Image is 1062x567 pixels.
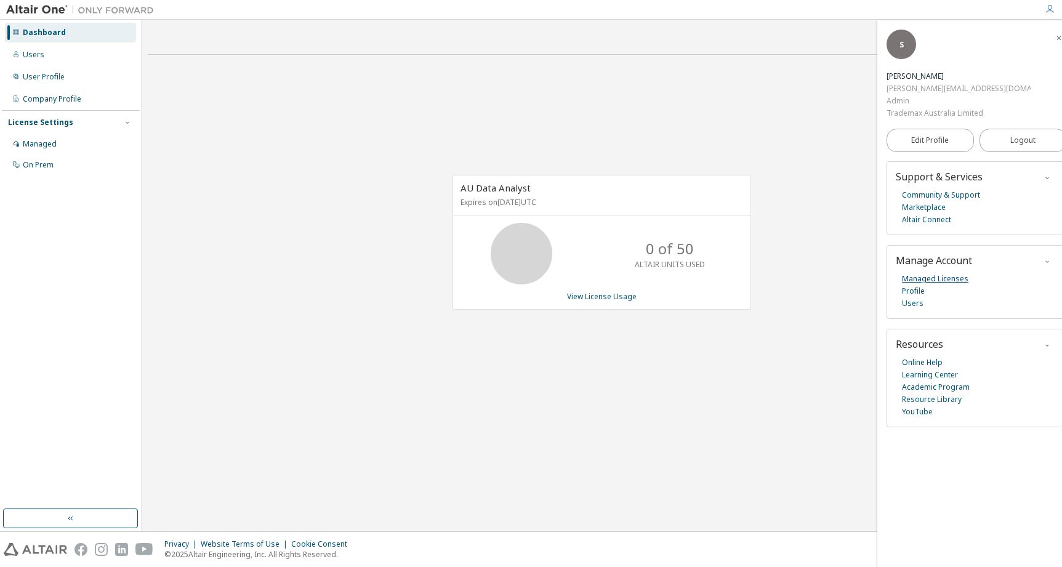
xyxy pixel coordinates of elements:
a: YouTube [902,406,933,418]
div: Sanjaya Dahal [887,70,1031,82]
p: 0 of 50 [646,238,694,259]
a: Profile [902,285,925,297]
a: Learning Center [902,369,958,381]
a: Users [902,297,923,310]
a: Managed Licenses [902,273,968,285]
img: instagram.svg [95,543,108,556]
a: Community & Support [902,189,980,201]
a: View License Usage [567,291,637,302]
a: Edit Profile [887,129,974,152]
span: Support & Services [896,170,983,183]
a: Resource Library [902,393,962,406]
div: Website Terms of Use [201,539,291,549]
div: Privacy [164,539,201,549]
div: Dashboard [23,28,66,38]
div: Users [23,50,44,60]
div: Managed [23,139,57,149]
a: Marketplace [902,201,946,214]
img: Altair One [6,4,160,16]
span: AU Data Analyst [461,182,531,194]
p: © 2025 Altair Engineering, Inc. All Rights Reserved. [164,549,355,560]
span: Resources [896,337,943,351]
p: ALTAIR UNITS USED [635,259,705,270]
img: facebook.svg [74,543,87,556]
span: S [899,39,904,50]
div: Trademax Australia Limited [887,107,1031,119]
a: Online Help [902,356,943,369]
p: Expires on [DATE] UTC [461,197,740,207]
div: [PERSON_NAME][EMAIL_ADDRESS][DOMAIN_NAME] [887,82,1031,95]
div: Company Profile [23,94,81,104]
span: Manage Account [896,254,972,267]
a: Altair Connect [902,214,951,226]
div: License Settings [8,118,73,127]
div: On Prem [23,160,54,170]
div: User Profile [23,72,65,82]
img: altair_logo.svg [4,543,67,556]
span: Logout [1010,134,1036,147]
div: Cookie Consent [291,539,355,549]
img: linkedin.svg [115,543,128,556]
a: Academic Program [902,381,970,393]
span: Edit Profile [911,135,949,145]
div: Admin [887,95,1031,107]
img: youtube.svg [135,543,153,556]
